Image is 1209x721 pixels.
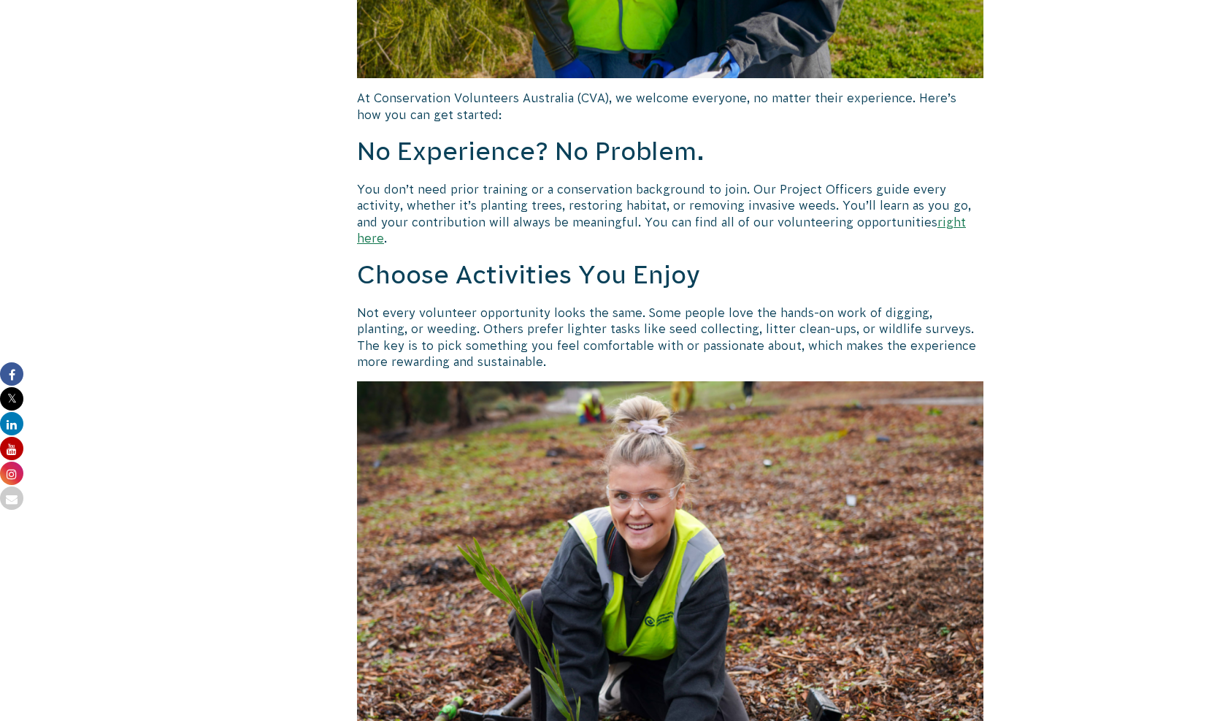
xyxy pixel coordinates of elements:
p: At Conservation Volunteers Australia (CVA), we welcome everyone, no matter their experience. Here... [357,90,983,123]
h2: Choose Activities You Enjoy [357,258,983,293]
p: You don’t need prior training or a conservation background to join. Our Project Officers guide ev... [357,181,983,247]
a: right here [357,215,966,245]
p: Not every volunteer opportunity looks the same. Some people love the hands-on work of digging, pl... [357,305,983,370]
h2: No Experience? No Problem. [357,134,983,169]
